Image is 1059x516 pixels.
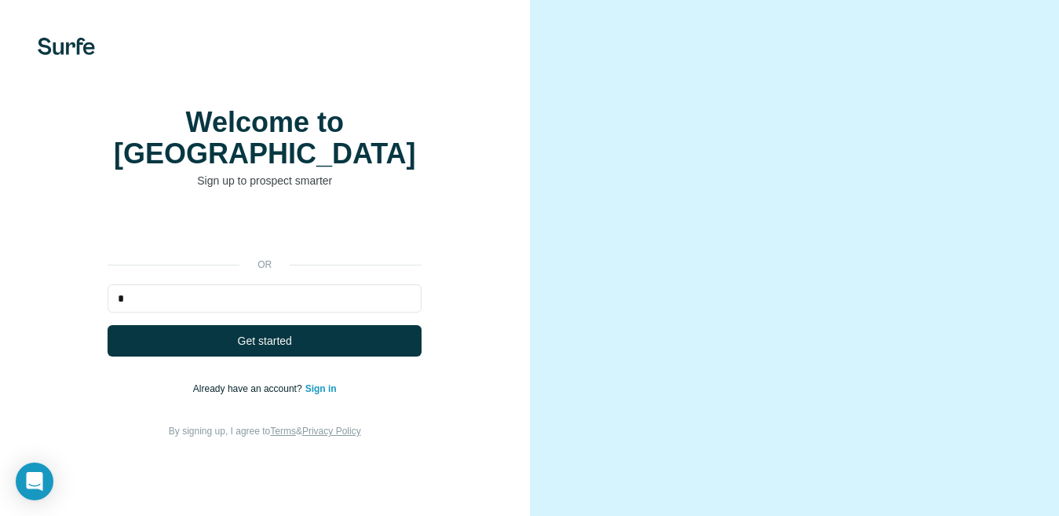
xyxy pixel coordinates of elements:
[108,173,422,188] p: Sign up to prospect smarter
[108,325,422,357] button: Get started
[16,463,53,500] div: Open Intercom Messenger
[302,426,361,437] a: Privacy Policy
[270,426,296,437] a: Terms
[108,107,422,170] h1: Welcome to [GEOGRAPHIC_DATA]
[169,426,361,437] span: By signing up, I agree to &
[305,383,337,394] a: Sign in
[38,38,95,55] img: Surfe's logo
[193,383,305,394] span: Already have an account?
[238,333,292,349] span: Get started
[239,258,290,272] p: or
[100,212,429,247] iframe: Sign in with Google Button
